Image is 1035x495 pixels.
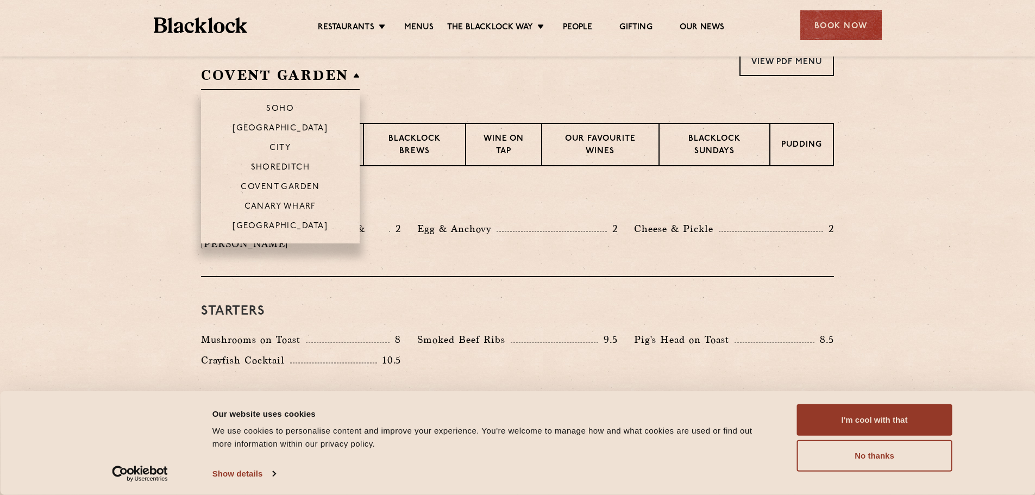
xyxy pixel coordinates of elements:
[244,202,316,213] p: Canary Wharf
[390,222,401,236] p: 2
[375,133,454,159] p: Blacklock Brews
[598,333,618,347] p: 9.5
[670,133,758,159] p: Blacklock Sundays
[212,424,773,450] div: We use cookies to personalise content and improve your experience. You're welcome to manage how a...
[251,163,310,174] p: Shoreditch
[619,22,652,34] a: Gifting
[739,46,834,76] a: View PDF Menu
[607,222,618,236] p: 2
[477,133,530,159] p: Wine on Tap
[212,466,275,482] a: Show details
[318,22,374,34] a: Restaurants
[269,143,291,154] p: City
[814,333,834,347] p: 8.5
[241,183,319,193] p: Covent Garden
[201,193,834,208] h3: Pre Chop Bites
[634,332,735,347] p: Pig's Head on Toast
[404,22,434,34] a: Menus
[781,139,822,153] p: Pudding
[553,133,647,159] p: Our favourite wines
[201,353,290,368] p: Crayfish Cocktail
[447,22,533,34] a: The Blacklock Way
[563,22,592,34] a: People
[680,22,725,34] a: Our News
[266,104,294,115] p: Soho
[800,10,882,40] div: Book Now
[797,440,952,472] button: No thanks
[823,222,834,236] p: 2
[797,404,952,436] button: I'm cool with that
[201,332,306,347] p: Mushrooms on Toast
[233,222,328,233] p: [GEOGRAPHIC_DATA]
[212,407,773,420] div: Our website uses cookies
[154,17,248,33] img: BL_Textured_Logo-footer-cropped.svg
[92,466,187,482] a: Usercentrics Cookiebot - opens in a new window
[417,221,497,236] p: Egg & Anchovy
[634,221,719,236] p: Cheese & Pickle
[377,353,401,367] p: 10.5
[417,332,511,347] p: Smoked Beef Ribs
[390,333,401,347] p: 8
[201,304,834,318] h3: Starters
[201,66,360,90] h2: Covent Garden
[233,124,328,135] p: [GEOGRAPHIC_DATA]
